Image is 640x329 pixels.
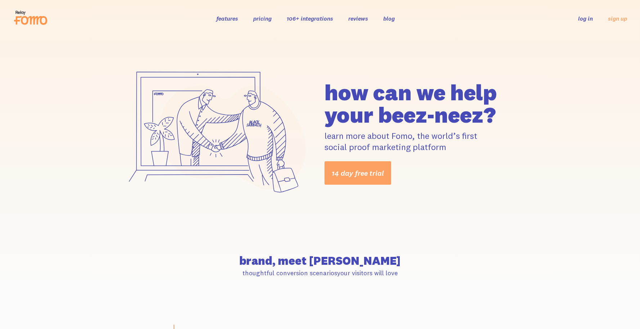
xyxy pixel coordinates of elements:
[119,269,521,277] p: thoughtful conversion scenarios your visitors will love
[119,255,521,267] h2: brand, meet [PERSON_NAME]
[325,130,521,153] p: learn more about Fomo, the world’s first social proof marketing platform
[608,15,627,22] a: sign up
[287,15,333,22] a: 106+ integrations
[383,15,395,22] a: blog
[325,161,391,185] a: 14 day free trial
[578,15,593,22] a: log in
[216,15,238,22] a: features
[348,15,368,22] a: reviews
[325,81,521,126] h1: how can we help your beez-neez?
[253,15,272,22] a: pricing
